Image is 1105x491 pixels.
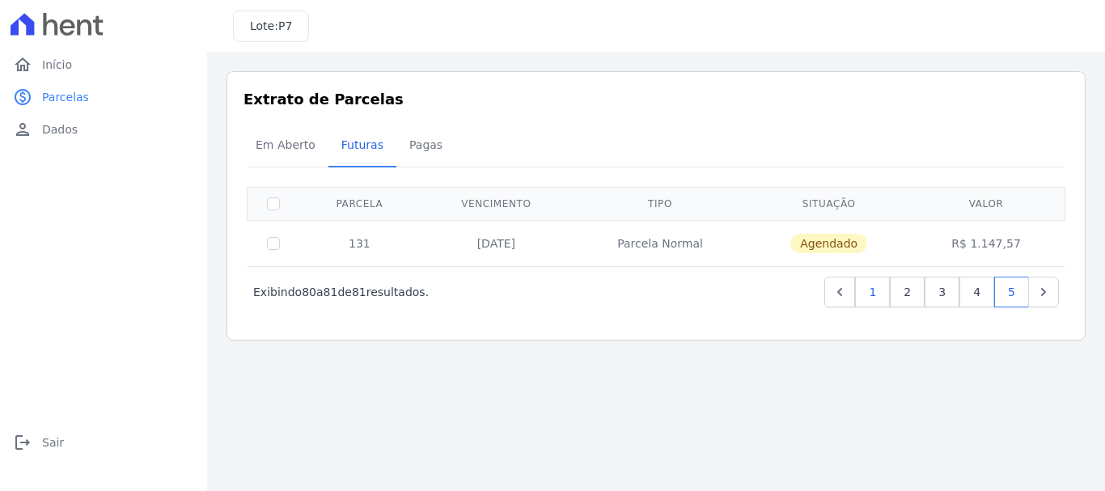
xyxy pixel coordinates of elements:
h3: Extrato de Parcelas [243,88,1069,110]
th: Parcela [299,187,420,220]
i: paid [13,87,32,107]
h3: Lote: [250,18,292,35]
span: Agendado [790,234,867,253]
span: Pagas [400,129,452,161]
a: Em Aberto [243,125,328,167]
p: Exibindo a de resultados. [253,284,429,300]
a: 2 [890,277,925,307]
span: Dados [42,121,78,138]
i: home [13,55,32,74]
a: 1 [855,277,890,307]
a: paidParcelas [6,81,201,113]
span: 81 [352,286,366,298]
a: 4 [959,277,994,307]
span: Sair [42,434,64,451]
a: logoutSair [6,426,201,459]
th: Vencimento [420,187,573,220]
th: Valor [910,187,1062,220]
td: [DATE] [420,220,573,266]
span: Parcelas [42,89,89,105]
a: Pagas [396,125,455,167]
th: Situação [747,187,910,220]
i: logout [13,433,32,452]
span: Em Aberto [246,129,325,161]
span: Início [42,57,72,73]
th: Tipo [573,187,747,220]
a: Futuras [328,125,396,167]
td: 131 [299,220,420,266]
a: Previous [824,277,855,307]
span: Futuras [332,129,393,161]
td: R$ 1.147,57 [910,220,1062,266]
span: 80 [302,286,316,298]
a: Next [1028,277,1059,307]
span: P7 [278,19,292,32]
a: personDados [6,113,201,146]
i: person [13,120,32,139]
td: Parcela Normal [573,220,747,266]
span: 81 [324,286,338,298]
a: homeInício [6,49,201,81]
a: 5 [994,277,1029,307]
a: 3 [925,277,959,307]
